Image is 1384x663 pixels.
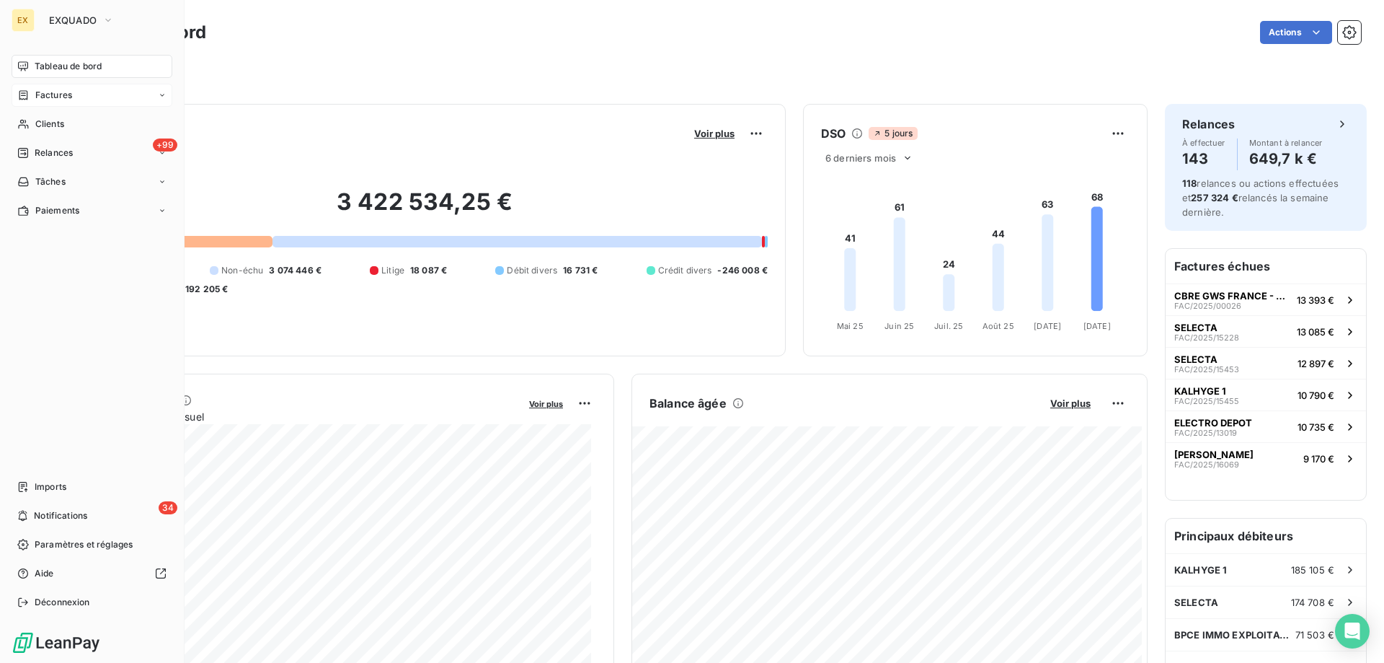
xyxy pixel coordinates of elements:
[563,264,598,277] span: 16 731 €
[12,9,35,32] div: EX
[12,562,172,585] a: Aide
[1249,139,1323,147] span: Montant à relancer
[934,321,963,331] tspan: Juil. 25
[1174,564,1227,576] span: KALHYGE 1
[1297,294,1334,306] span: 13 393 €
[35,60,102,73] span: Tableau de bord
[12,631,101,654] img: Logo LeanPay
[507,264,557,277] span: Débit divers
[181,283,229,296] span: -192 205 €
[1166,379,1366,410] button: KALHYGE 1FAC/2025/1545510 790 €
[35,175,66,188] span: Tâches
[1182,139,1225,147] span: À effectuer
[1166,284,1366,315] button: CBRE GWS FRANCE - COURBEVOIEFAC/2025/0002613 393 €
[1297,326,1334,338] span: 13 085 €
[1174,417,1252,429] span: ELECTRO DEPOT
[1335,614,1370,649] div: Open Intercom Messenger
[81,409,519,424] span: Chiffre d'affaires mensuel
[269,264,321,277] span: 3 074 446 €
[1174,365,1239,374] span: FAC/2025/15453
[35,538,133,551] span: Paramètres et réglages
[1260,21,1332,44] button: Actions
[1174,429,1237,437] span: FAC/2025/13019
[1182,147,1225,170] h4: 143
[1166,249,1366,284] h6: Factures échues
[982,321,1014,331] tspan: Août 25
[1174,302,1241,310] span: FAC/2025/00026
[658,264,712,277] span: Crédit divers
[34,509,87,522] span: Notifications
[1174,333,1239,342] span: FAC/2025/15228
[1050,398,1091,409] span: Voir plus
[1297,358,1334,369] span: 12 897 €
[159,501,177,514] span: 34
[410,264,447,277] span: 18 087 €
[35,567,54,580] span: Aide
[1297,390,1334,401] span: 10 790 €
[35,118,64,131] span: Clients
[1297,421,1334,433] span: 10 735 €
[1174,354,1217,365] span: SELECTA
[1182,177,1197,189] span: 118
[529,399,563,409] span: Voir plus
[825,152,896,164] span: 6 derniers mois
[1191,192,1238,203] span: 257 324 €
[1249,147,1323,170] h4: 649,7 k €
[49,14,97,26] span: EXQUADO
[1166,315,1366,347] button: SELECTAFAC/2025/1522813 085 €
[381,264,404,277] span: Litige
[1083,321,1111,331] tspan: [DATE]
[1291,597,1334,608] span: 174 708 €
[649,395,727,412] h6: Balance âgée
[35,596,90,609] span: Déconnexion
[1174,449,1254,460] span: [PERSON_NAME]
[694,128,735,139] span: Voir plus
[35,89,72,102] span: Factures
[1174,629,1295,641] span: BPCE IMMO EXPLOITATION
[35,480,66,493] span: Imports
[1174,397,1239,405] span: FAC/2025/15455
[1166,410,1366,442] button: ELECTRO DEPOTFAC/2025/1301910 735 €
[1174,460,1239,469] span: FAC/2025/16069
[81,188,768,231] h2: 3 422 534,25 €
[1166,519,1366,553] h6: Principaux débiteurs
[690,127,739,140] button: Voir plus
[1291,564,1334,576] span: 185 105 €
[35,204,79,217] span: Paiements
[221,264,263,277] span: Non-échu
[1182,115,1235,133] h6: Relances
[717,264,768,277] span: -246 008 €
[884,321,914,331] tspan: Juin 25
[1295,629,1334,641] span: 71 503 €
[869,127,917,140] span: 5 jours
[1303,453,1334,465] span: 9 170 €
[1166,442,1366,474] button: [PERSON_NAME]FAC/2025/160699 170 €
[525,397,567,410] button: Voir plus
[35,146,73,159] span: Relances
[1174,597,1218,608] span: SELECTA
[1182,177,1339,218] span: relances ou actions effectuées et relancés la semaine dernière.
[1174,385,1226,397] span: KALHYGE 1
[1174,290,1291,302] span: CBRE GWS FRANCE - COURBEVOIE
[837,321,864,331] tspan: Mai 25
[1046,397,1095,410] button: Voir plus
[821,125,846,142] h6: DSO
[153,139,177,152] span: +99
[1034,321,1061,331] tspan: [DATE]
[1166,347,1366,379] button: SELECTAFAC/2025/1545312 897 €
[1174,322,1217,333] span: SELECTA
